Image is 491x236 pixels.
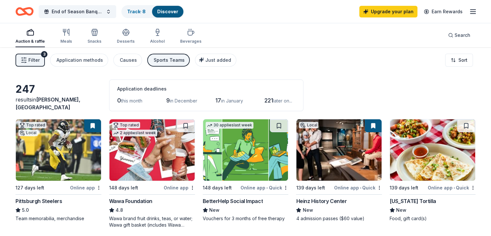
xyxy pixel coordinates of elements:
[15,83,101,96] div: 247
[112,122,140,128] div: Top rated
[154,56,185,64] div: Sports Teams
[15,96,80,111] span: in
[15,215,101,222] div: Team memorabilia, merchandise
[60,39,72,44] div: Meals
[360,185,361,190] span: •
[16,119,101,181] img: Image for Pittsburgh Steelers
[203,184,232,192] div: 148 days left
[454,185,455,190] span: •
[455,31,470,39] span: Search
[240,184,288,192] div: Online app Quick
[117,97,121,104] span: 0
[396,206,406,214] span: New
[359,6,417,17] a: Upgrade your plan
[18,122,46,128] div: Top rated
[113,54,142,67] button: Causes
[203,119,288,181] img: Image for BetterHelp Social Impact
[52,8,103,16] span: End of Season Banquet
[390,119,475,181] img: Image for California Tortilla
[221,98,243,103] span: in January
[390,215,476,222] div: Food, gift card(s)
[116,206,123,214] span: 4.8
[296,119,382,222] a: Image for Heinz History CenterLocal139 days leftOnline app•QuickHeinz History CenterNew4 admissio...
[15,119,101,222] a: Image for Pittsburgh SteelersTop ratedLocal127 days leftOnline appPittsburgh Steelers5.0Team memo...
[109,215,195,228] div: Wawa brand fruit drinks, teas, or water; Wawa gift basket (includes Wawa products and coupons)
[180,26,201,47] button: Beverages
[15,26,45,47] button: Auction & raffle
[15,54,45,67] button: Filter3
[117,85,295,93] div: Application deadlines
[120,56,137,64] div: Causes
[428,184,476,192] div: Online app Quick
[60,26,72,47] button: Meals
[150,39,165,44] div: Alcohol
[56,56,103,64] div: Application methods
[296,215,382,222] div: 4 admission passes ($60 value)
[296,184,325,192] div: 139 days left
[70,184,101,192] div: Online app
[117,26,135,47] button: Desserts
[266,185,268,190] span: •
[203,119,289,222] a: Image for BetterHelp Social Impact30 applieslast week148 days leftOnline app•QuickBetterHelp Soci...
[195,54,236,67] button: Just added
[299,122,318,128] div: Local
[117,39,135,44] div: Desserts
[390,119,476,222] a: Image for California Tortilla139 days leftOnline app•Quick[US_STATE] TortillaNewFood, gift card(s)
[203,197,263,205] div: BetterHelp Social Impact
[390,184,418,192] div: 139 days left
[445,54,473,67] button: Sort
[157,9,178,14] a: Discover
[147,54,190,67] button: Sports Teams
[109,184,138,192] div: 148 days left
[28,56,40,64] span: Filter
[109,119,195,181] img: Image for Wawa Foundation
[15,96,80,111] span: [PERSON_NAME], [GEOGRAPHIC_DATA]
[170,98,197,103] span: in December
[150,26,165,47] button: Alcohol
[15,96,101,111] div: results
[50,54,108,67] button: Application methods
[302,206,313,214] span: New
[180,39,201,44] div: Beverages
[296,197,347,205] div: Heinz History Center
[264,97,273,104] span: 221
[215,97,221,104] span: 17
[41,51,47,58] div: 3
[205,57,231,63] span: Just added
[390,197,436,205] div: [US_STATE] Tortilla
[166,97,170,104] span: 9
[127,9,146,14] a: Track· 8
[15,39,45,44] div: Auction & raffle
[420,6,466,17] a: Earn Rewards
[206,122,253,129] div: 30 applies last week
[109,197,152,205] div: Wawa Foundation
[121,98,142,103] span: this month
[334,184,382,192] div: Online app Quick
[209,206,220,214] span: New
[87,26,101,47] button: Snacks
[458,56,467,64] span: Sort
[164,184,195,192] div: Online app
[15,197,62,205] div: Pittsburgh Steelers
[15,184,44,192] div: 127 days left
[109,119,195,228] a: Image for Wawa FoundationTop rated2 applieslast week148 days leftOnline appWawa Foundation4.8Wawa...
[121,5,184,18] button: Track· 8Discover
[18,130,38,136] div: Local
[273,98,292,103] span: later on...
[39,5,116,18] button: End of Season Banquet
[15,4,34,19] a: Home
[22,206,29,214] span: 5.0
[112,130,157,136] div: 2 applies last week
[443,29,476,42] button: Search
[296,119,382,181] img: Image for Heinz History Center
[203,215,289,222] div: Vouchers for 3 months of free therapy
[87,39,101,44] div: Snacks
